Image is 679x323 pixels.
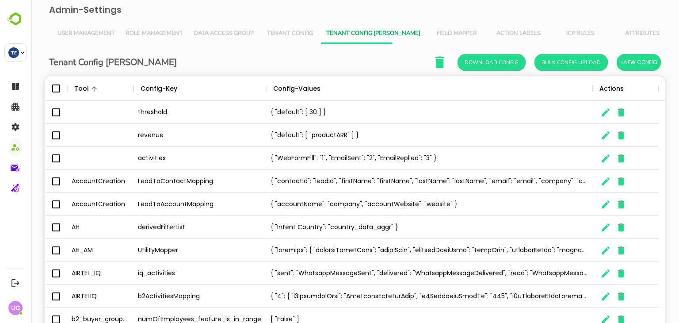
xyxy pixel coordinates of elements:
[524,30,575,37] span: ICP Rules
[4,11,27,27] img: BambooboxLogoMark.f1c84d78b4c51b1a7b5f700c9845e183.svg
[235,239,561,262] div: { "loremips": { "dolorsiTametCons": "adipiScin", "elitsedDoeiUsmo": "tempOrin", "utlaborEetdo": "...
[9,277,21,289] button: Logout
[235,216,561,239] div: { "Intent Country": "country_data_aggr" }
[95,30,152,37] span: Role Management
[21,23,627,44] div: Vertical tabs example
[235,193,561,216] div: { "accountName": "company", "accountWebsite": "website" }
[43,76,58,101] div: Tool
[8,47,19,58] div: TE
[233,30,285,37] span: Tenant Config
[295,30,389,37] span: Tenant Config [PERSON_NAME]
[427,54,495,71] button: Download Config
[235,124,561,147] div: { "default": [ "productARR" ] }
[242,76,290,101] div: Config-Values
[36,239,103,262] div: AH_AM
[586,30,637,37] span: Attributes
[103,193,235,216] div: LeadToAccountMapping
[504,54,577,71] button: Bulk Config Upload
[103,170,235,193] div: LeadToContactMapping
[103,262,235,285] div: iq_activities
[163,30,223,37] span: Data Access Group
[36,193,103,216] div: AccountCreation
[235,285,561,308] div: { "4": { "l3IpsumdolOrsi": "AmetconsEcteturAdip", "e4SeddoeiuSmodTe": "445", "i0uTlaboreEtdoLorem...
[589,57,626,68] span: +New Config
[58,84,69,94] button: Sort
[462,30,513,37] span: Action Labels
[36,285,103,308] div: AIRTELIQ
[235,262,561,285] div: { "sent": "WhatsappMessageSent", "delivered": "WhatsappMessageDelivered", "read": "WhatsappMessag...
[27,30,84,37] span: User Management
[36,216,103,239] div: AH
[110,76,146,101] div: Config-Key
[36,262,103,285] div: AIRTEL_IQ
[146,84,157,94] button: Sort
[103,147,235,170] div: activities
[103,239,235,262] div: UtilityMapper
[235,101,561,124] div: { "default": [ 30 ] }
[18,55,146,69] h6: Tenant Config [PERSON_NAME]
[586,54,630,71] button: +New Config
[103,285,235,308] div: b2ActivitiesMapping
[103,124,235,147] div: revenue
[103,101,235,124] div: threshold
[235,170,561,193] div: { "contactId": "leadId", "firstName": "firstName", "lastName": "lastName", "email": "email", "com...
[290,84,300,94] button: Sort
[8,301,23,315] div: UG
[568,76,593,101] div: Actions
[103,216,235,239] div: derivedFilterList
[36,170,103,193] div: AccountCreation
[235,147,561,170] div: { "WebFormFill": "1", "EmailSent": "2", "EmailReplied": "3" }
[400,30,451,37] span: Field Mapper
